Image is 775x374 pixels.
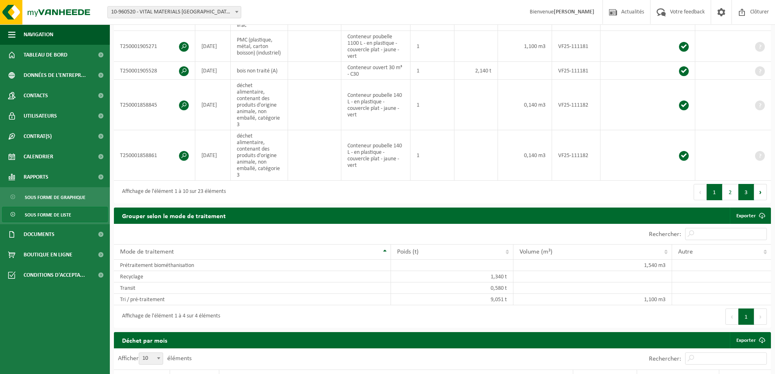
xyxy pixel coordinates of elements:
[694,184,707,200] button: Previous
[24,265,85,285] span: Conditions d'accepta...
[24,45,68,65] span: Tableau de bord
[114,271,391,282] td: Recyclage
[107,6,241,18] span: 10-960520 - VITAL MATERIALS BELGIUM S.A. - TILLY
[341,130,410,181] td: Conteneur poubelle 140 L - en plastique - couvercle plat - jaune - vert
[513,294,672,305] td: 1,100 m3
[341,62,410,80] td: Conteneur ouvert 30 m³ - C30
[725,308,738,325] button: Previous
[649,231,681,238] label: Rechercher:
[24,24,53,45] span: Navigation
[454,62,498,80] td: 2,140 t
[498,130,552,181] td: 0,140 m3
[195,80,231,130] td: [DATE]
[114,282,391,294] td: Transit
[108,7,241,18] span: 10-960520 - VITAL MATERIALS BELGIUM S.A. - TILLY
[231,130,288,181] td: déchet alimentaire, contenant des produits d'origine animale, non emballé, catégorie 3
[24,126,52,147] span: Contrat(s)
[410,130,454,181] td: 1
[552,130,600,181] td: VF25-111182
[118,185,226,199] div: Affichage de l'élément 1 à 10 sur 23 éléments
[2,207,108,222] a: Sous forme de liste
[520,249,552,255] span: Volume (m³)
[397,249,419,255] span: Poids (t)
[114,260,391,271] td: Prétraitement biométhanisation
[341,31,410,62] td: Conteneur poubelle 1100 L - en plastique - couvercle plat - jaune - vert
[114,80,195,130] td: T250001858845
[114,130,195,181] td: T250001858861
[24,85,48,106] span: Contacts
[341,80,410,130] td: Conteneur poubelle 140 L - en plastique - couvercle plat - jaune - vert
[738,184,754,200] button: 3
[195,62,231,80] td: [DATE]
[24,245,72,265] span: Boutique en ligne
[730,208,770,224] a: Exporter
[649,356,681,362] label: Rechercher:
[114,31,195,62] td: T250001905271
[552,80,600,130] td: VF25-111182
[738,308,754,325] button: 1
[554,9,594,15] strong: [PERSON_NAME]
[2,189,108,205] a: Sous forme de graphique
[120,249,174,255] span: Mode de traitement
[410,80,454,130] td: 1
[498,31,552,62] td: 1,100 m3
[391,294,513,305] td: 9,051 t
[24,106,57,126] span: Utilisateurs
[114,62,195,80] td: T250001905528
[754,184,767,200] button: Next
[513,260,672,271] td: 1,540 m3
[25,207,71,223] span: Sous forme de liste
[707,184,723,200] button: 1
[498,80,552,130] td: 0,140 m3
[114,294,391,305] td: Tri / pré-traitement
[195,130,231,181] td: [DATE]
[24,65,86,85] span: Données de l'entrepr...
[730,332,770,348] a: Exporter
[195,31,231,62] td: [DATE]
[139,353,163,364] span: 10
[231,31,288,62] td: PMC (plastique, métal, carton boisson) (industriel)
[118,309,220,324] div: Affichage de l'élément 1 à 4 sur 4 éléments
[391,282,513,294] td: 0,580 t
[114,208,234,223] h2: Grouper selon le mode de traitement
[25,190,85,205] span: Sous forme de graphique
[410,62,454,80] td: 1
[231,80,288,130] td: déchet alimentaire, contenant des produits d'origine animale, non emballé, catégorie 3
[552,31,600,62] td: VF25-111181
[678,249,693,255] span: Autre
[754,308,767,325] button: Next
[723,184,738,200] button: 2
[24,147,53,167] span: Calendrier
[114,332,175,348] h2: Déchet par mois
[410,31,454,62] td: 1
[391,271,513,282] td: 1,340 t
[552,62,600,80] td: VF25-111181
[139,352,163,365] span: 10
[118,355,192,362] label: Afficher éléments
[24,167,48,187] span: Rapports
[231,62,288,80] td: bois non traité (A)
[24,224,55,245] span: Documents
